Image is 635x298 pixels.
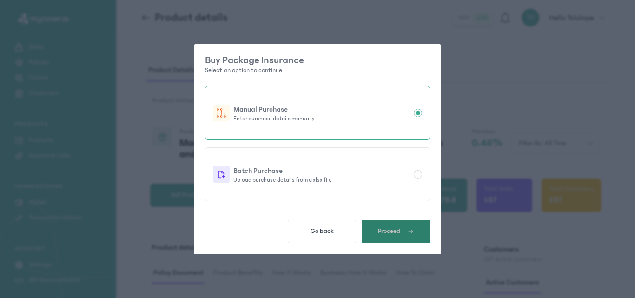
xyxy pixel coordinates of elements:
button: Go back [288,220,356,243]
p: Manual Purchase [233,104,410,115]
button: Proceed [362,220,430,243]
p: Upload purchase details from a xlsx file [233,176,410,184]
p: Select an option to continue [205,66,430,75]
span: Go back [311,227,334,235]
p: Batch Purchase [233,165,410,176]
p: Buy Package Insurance [205,55,430,66]
p: Enter purchase details manually [233,115,410,122]
span: Proceed [378,227,400,235]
